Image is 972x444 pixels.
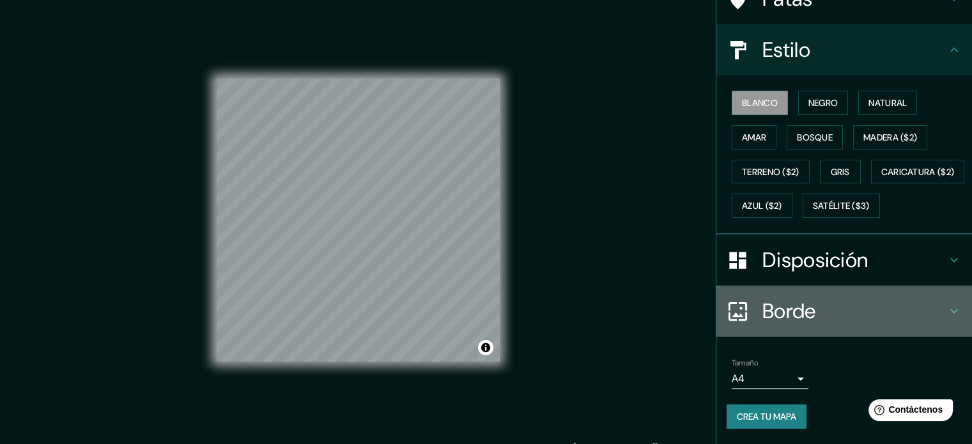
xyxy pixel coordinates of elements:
font: Natural [868,97,907,109]
font: Disposición [762,247,868,273]
font: Crea tu mapa [737,411,796,422]
button: Azul ($2) [732,194,792,218]
font: Azul ($2) [742,201,782,212]
button: Negro [798,91,849,115]
button: Bosque [787,125,843,149]
iframe: Lanzador de widgets de ayuda [858,394,958,430]
button: Madera ($2) [853,125,927,149]
font: Amar [742,132,766,143]
font: Gris [831,166,850,178]
font: Caricatura ($2) [881,166,955,178]
button: Crea tu mapa [727,404,806,429]
button: Caricatura ($2) [871,160,965,184]
div: A4 [732,369,808,389]
button: Satélite ($3) [803,194,880,218]
div: Borde [716,286,972,337]
button: Blanco [732,91,788,115]
font: Bosque [797,132,833,143]
font: Estilo [762,36,810,63]
div: Estilo [716,24,972,75]
button: Amar [732,125,776,149]
font: Terreno ($2) [742,166,799,178]
font: A4 [732,372,744,385]
font: Blanco [742,97,778,109]
button: Gris [820,160,861,184]
font: Borde [762,298,816,325]
canvas: Mapa [217,79,500,362]
font: Madera ($2) [863,132,917,143]
font: Tamaño [732,358,758,368]
font: Negro [808,97,838,109]
button: Activar o desactivar atribución [478,340,493,355]
font: Satélite ($3) [813,201,870,212]
button: Terreno ($2) [732,160,810,184]
div: Disposición [716,234,972,286]
button: Natural [858,91,917,115]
